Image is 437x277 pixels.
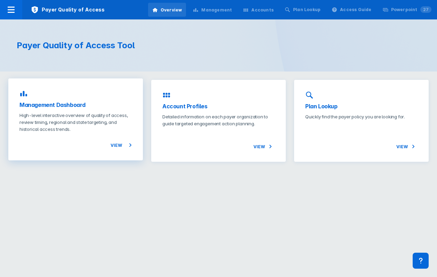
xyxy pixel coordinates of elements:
h1: Payer Quality of Access Tool [17,40,210,51]
span: View [253,142,275,151]
div: Management [201,7,232,13]
div: Plan Lookup [293,7,321,13]
a: Accounts [239,3,278,17]
div: Support and data inquiry [413,253,429,269]
div: Accounts [251,7,274,13]
p: Detailed information on each payer organization to guide targeted engagement action planning. [162,113,275,127]
span: View [111,141,132,149]
a: Account ProfilesDetailed information on each payer organization to guide targeted engagement acti... [151,80,286,162]
h3: Plan Lookup [305,102,418,110]
a: Management DashboardHigh-level interactive overview of quality of access, review timing, regional... [8,78,143,160]
h3: Account Profiles [162,102,275,110]
div: Powerpoint [391,7,431,13]
span: View [396,142,418,151]
h3: Management Dashboard [19,101,132,109]
p: Quickly find the payer policy you are looking for. [305,113,418,120]
div: Overview [161,7,182,13]
div: Access Guide [340,7,371,13]
a: Overview [148,3,186,17]
p: High-level interactive overview of quality of access, review timing, regional and state targeting... [19,112,132,133]
a: Management [189,3,236,17]
span: 27 [420,6,431,13]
